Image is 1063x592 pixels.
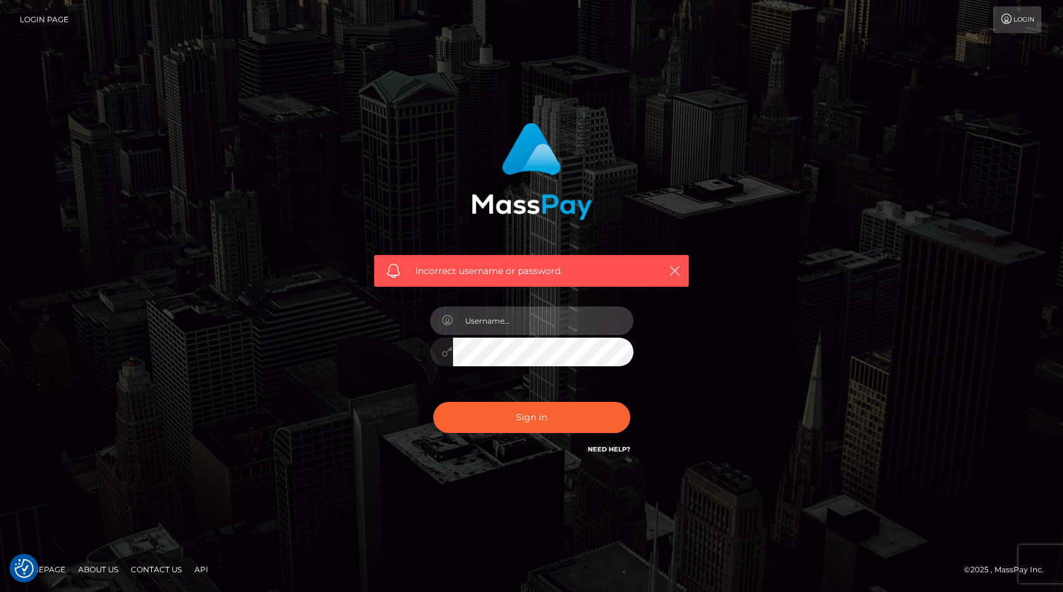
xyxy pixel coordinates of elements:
[471,123,592,220] img: MassPay Login
[453,306,633,335] input: Username...
[588,445,630,453] a: Need Help?
[189,560,213,579] a: API
[433,402,630,433] button: Sign in
[15,559,34,578] img: Revisit consent button
[993,6,1041,33] a: Login
[964,563,1053,577] div: © 2025 , MassPay Inc.
[416,265,647,278] span: Incorrect username or password.
[20,6,69,33] a: Login Page
[73,560,123,579] a: About Us
[126,560,187,579] a: Contact Us
[15,559,34,578] button: Consent Preferences
[14,560,71,579] a: Homepage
